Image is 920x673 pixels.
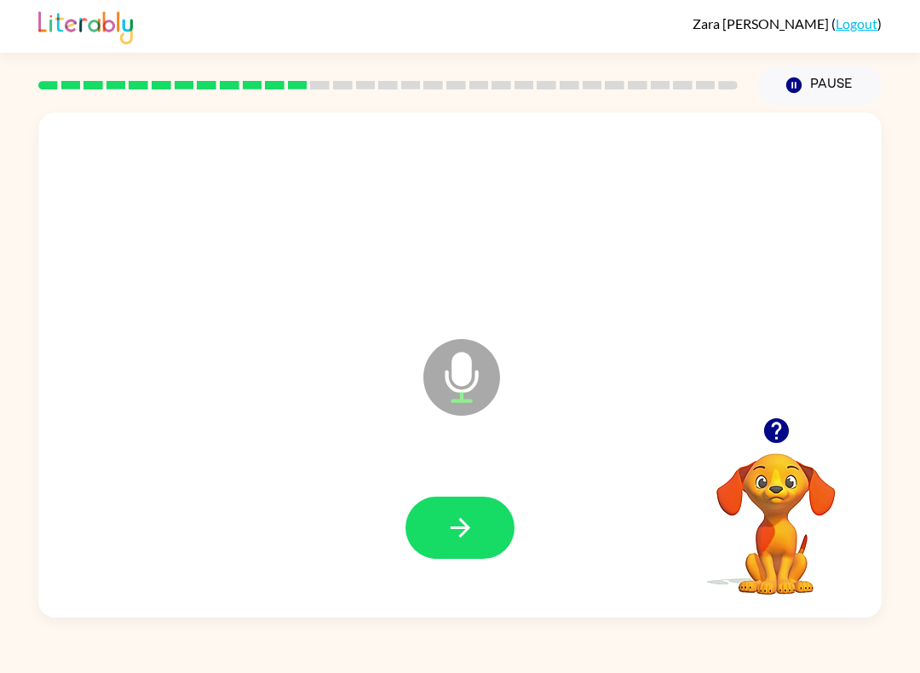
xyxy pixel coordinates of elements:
[38,7,133,44] img: Literably
[693,15,831,32] span: Zara [PERSON_NAME]
[693,15,882,32] div: ( )
[836,15,877,32] a: Logout
[691,427,861,597] video: Your browser must support playing .mp4 files to use Literably. Please try using another browser.
[758,66,882,105] button: Pause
